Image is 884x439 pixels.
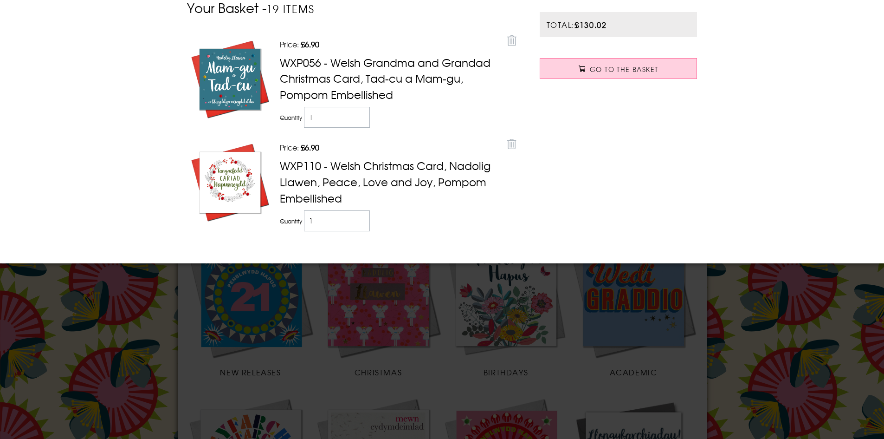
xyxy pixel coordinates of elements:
[189,39,271,120] img: WXP056_b7c350a6-88a5-4bb4-901e-2dfb4feba4e7.jpg
[280,142,500,153] p: Price:
[280,157,491,205] a: WXP110 - Welsh Christmas Card, Nadolig Llawen, Peace, Love and Joy, Pompom Embellished
[280,113,302,122] label: Quantity
[540,12,697,37] p: Total:
[574,19,607,30] strong: £130.02
[280,39,500,50] p: Price:
[266,1,315,16] small: 19 items
[299,39,319,50] strong: £6.90
[540,58,697,79] a: Go to the Basket
[280,217,302,225] label: Quantity
[304,210,370,231] input: Item quantity
[304,107,370,128] input: Item quantity
[299,142,319,153] strong: £6.90
[505,32,519,48] a: Remove
[189,142,271,223] img: WXP110_e4dc9ff0-a832-44c8-ad79-9cdd7fd782dd.jpg
[505,135,519,151] a: Remove
[590,65,658,74] span: Go to the Basket
[280,54,490,102] a: WXP056 - Welsh Grandma and Grandad Christmas Card, Tad-cu a Mam-gu, Pompom Embellished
